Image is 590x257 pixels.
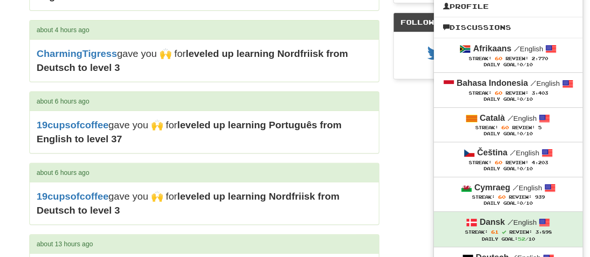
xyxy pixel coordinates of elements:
[468,160,491,165] span: Streak:
[520,201,523,206] span: 0
[443,166,573,172] div: Daily Goal: /10
[507,218,513,226] span: /
[501,230,506,234] span: Streak includes today.
[505,56,528,61] span: Review:
[474,183,510,192] strong: Cymraeg
[434,38,583,72] a: Afrikaans /English Streak: 60 Review: 2,770 Daily Goal:0/10
[30,92,379,111] div: about 6 hours ago
[30,111,379,153] div: gave you 🙌 for
[479,217,505,227] strong: Dansk
[443,97,573,103] div: Daily Goal: /10
[479,113,505,123] strong: Català
[501,125,508,130] span: 60
[509,229,532,235] span: Review:
[491,229,498,235] span: 61
[443,131,573,137] div: Daily Goal: /10
[443,201,573,207] div: Daily Goal: /10
[30,163,379,182] div: about 6 hours ago
[520,131,523,136] span: 0
[37,191,340,215] strong: leveled up learning Nordfriisk from Deutsch to level 3
[434,21,583,34] a: Discussions
[510,148,516,157] span: /
[507,218,536,226] small: English
[434,73,583,107] a: Bahasa Indonesia /English Streak: 60 Review: 3,403 Daily Goal:0/10
[530,79,536,87] span: /
[505,160,528,165] span: Review:
[30,21,379,40] div: about 4 hours ago
[394,13,561,32] div: Follow Clozemaster
[514,45,543,53] small: English
[505,90,528,96] span: Review:
[468,56,491,61] span: Streak:
[477,148,507,157] strong: Čeština
[30,40,379,82] div: gave you 🙌 for
[507,114,513,122] span: /
[520,166,523,171] span: 0
[475,125,498,130] span: Streak:
[494,56,502,61] span: 60
[37,48,348,73] strong: leveled up learning Nordfriisk from Deutsch to level 3
[434,0,583,13] a: Profile
[513,184,542,192] small: English
[514,44,520,53] span: /
[531,56,548,61] span: 2,770
[434,212,583,247] a: Dansk /English Streak: 61 Review: 3,898 Daily Goal:52/10
[538,125,541,130] span: 5
[494,90,502,96] span: 60
[443,62,573,68] div: Daily Goal: /10
[465,229,487,235] span: Streak:
[30,235,379,254] div: about 13 hours ago
[512,125,534,130] span: Review:
[530,79,560,87] small: English
[473,44,511,53] strong: Afrikaans
[517,236,525,242] span: 52
[498,194,505,200] span: 60
[468,90,491,96] span: Streak:
[472,194,494,200] span: Streak:
[457,78,528,88] strong: Bahasa Indonesia
[510,149,539,157] small: English
[30,182,379,224] div: gave you 🙌 for
[531,90,548,96] span: 3,403
[520,97,523,102] span: 0
[520,62,523,67] span: 0
[534,194,544,200] span: 939
[37,119,342,144] strong: leveled up learning Português from English to level 37
[37,48,117,59] a: CharmingTigress
[513,183,519,192] span: /
[37,191,109,201] a: 19cupsofcoffee
[434,177,583,211] a: Cymraeg /English Streak: 60 Review: 939 Daily Goal:0/10
[37,119,109,130] a: 19cupsofcoffee
[494,160,502,165] span: 60
[443,236,573,243] div: Daily Goal: /10
[531,160,548,165] span: 4,203
[434,108,583,142] a: Català /English Streak: 60 Review: 5 Daily Goal:0/10
[508,194,531,200] span: Review:
[507,114,536,122] small: English
[535,229,551,235] span: 3,898
[434,142,583,176] a: Čeština /English Streak: 60 Review: 4,203 Daily Goal:0/10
